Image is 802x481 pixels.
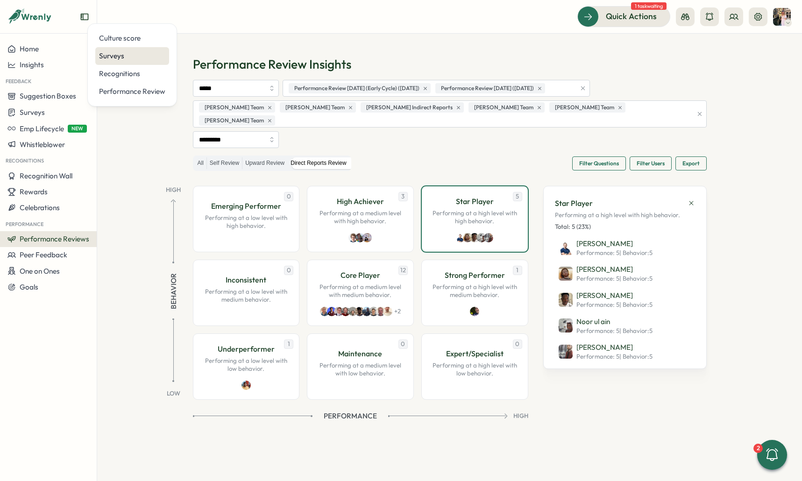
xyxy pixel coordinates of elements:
p: Performing at a high level with medium behavior. [431,283,518,299]
span: Home [20,44,39,53]
span: [PERSON_NAME] Indirect Reports [366,103,453,112]
img: Hannah Saunders [773,8,791,26]
div: 2 [753,444,763,453]
p: Performing at a medium level with high behavior. [317,209,404,226]
button: Quick Actions [577,6,670,27]
img: Alex Marshall [362,307,371,316]
span: Recognition Wall [20,171,72,180]
span: Insights [20,60,44,69]
span: Performance: 5 | Behavior : 5 [576,275,653,283]
img: Henry Dennis [327,307,336,316]
img: Greg Youngman [348,307,357,316]
div: Surveys [99,51,165,61]
p: Performing at a high level with high behavior. [431,209,518,226]
a: Layton Burchell[PERSON_NAME]Performance: 5| Behavior:5 [559,264,653,283]
button: Filter Questions [572,156,626,170]
a: Recognitions [95,65,169,83]
p: Inconsistent [226,274,266,286]
p: Strong Performer [445,269,505,281]
img: James Nock [559,241,573,255]
p: High [166,186,181,194]
span: [PERSON_NAME] Team [205,116,264,125]
span: Performance Reviews [20,234,89,243]
span: [PERSON_NAME] Team [474,103,533,112]
span: Surveys [20,108,45,117]
img: Larry Sule-Balogun [559,293,573,307]
img: Tristan Bailey [320,307,329,316]
span: Export [682,157,700,170]
span: Quick Actions [606,10,657,22]
p: [PERSON_NAME] [576,264,653,275]
p: [PERSON_NAME] [576,290,653,301]
img: Craig Broughton [559,345,573,359]
span: Performance Review [DATE] ([DATE]) [441,84,534,93]
button: 2 [757,440,787,470]
p: [PERSON_NAME] [576,342,653,353]
a: Culture score [95,29,169,47]
a: Surveys [95,47,169,65]
label: Self Review [207,157,242,169]
button: Export [675,156,707,170]
span: [PERSON_NAME] Team [205,103,264,112]
button: Filter Users [630,156,672,170]
p: [PERSON_NAME] [576,239,653,249]
a: Craig Broughton[PERSON_NAME]Performance: 5| Behavior:5 [559,342,653,361]
span: 0 [513,340,522,349]
span: Performance: 5 | Behavior : 5 [576,249,653,257]
span: Suggestion Boxes [20,92,76,100]
label: All [195,157,206,169]
span: 12 [398,266,408,275]
img: Layton Burchell [463,233,472,242]
label: Direct Reports Review [288,157,349,169]
p: Maintenance [338,348,382,360]
span: 1 [284,340,293,349]
span: Performance Review [DATE] (Early Cycle) ([DATE]) [294,84,419,93]
img: James Nock [456,233,465,242]
span: 0 [398,340,408,349]
img: David McNair [376,307,385,316]
p: High Achiever [337,196,384,207]
span: 1 [513,266,522,275]
span: Whistleblower [20,140,65,149]
img: Brendan Lawton [334,307,343,316]
span: Performance [324,411,377,421]
span: Emp Lifecycle [20,124,64,133]
div: Performance Review [99,86,165,97]
img: Sam Sharma-Bell [383,307,392,316]
span: Rewards [20,187,48,196]
span: Performance: 5 | Behavior : 5 [576,301,653,309]
span: 5 [513,192,522,201]
a: Noor ul ainNoor ul ainPerformance: 5| Behavior:5 [559,317,653,335]
span: Performing at a high level with high behavior. [555,211,695,219]
img: Jamalah Bryan [355,307,364,316]
p: Total: 5 (23%) [555,223,695,231]
span: One on Ones [20,267,60,276]
span: 0 [284,192,293,201]
img: Noor ul ain [559,318,573,332]
img: Reza Salehipour [241,381,251,390]
p: Performing at a medium level with medium behavior. [317,283,404,299]
p: Star Player [555,198,593,209]
p: Performing at a low level with high behavior. [203,214,290,230]
span: NEW [68,125,87,133]
p: Performing at a low level with medium behavior. [203,288,290,304]
p: Performing at a low level with low behavior. [203,357,290,373]
img: Naomi Gotts [341,307,350,316]
span: 0 [284,266,293,275]
p: Star Player [456,196,494,207]
img: Joe Barber [348,233,358,242]
a: Performance Review [95,83,169,100]
p: Emerging Performer [211,200,281,212]
p: + 2 [394,307,401,316]
p: Expert/Specialist [446,348,504,360]
img: Leanne Zammit [362,233,372,242]
span: 1 task waiting [631,2,667,10]
span: Filter Users [637,157,665,170]
span: Filter Questions [579,157,619,170]
a: James Nock[PERSON_NAME]Performance: 5| Behavior:5 [559,239,653,257]
p: Performing at a high level with low behavior. [431,361,518,378]
img: Anthony Iles [470,307,479,316]
button: Expand sidebar [80,12,89,21]
span: 3 [398,192,408,201]
img: Layton Burchell [559,267,573,281]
